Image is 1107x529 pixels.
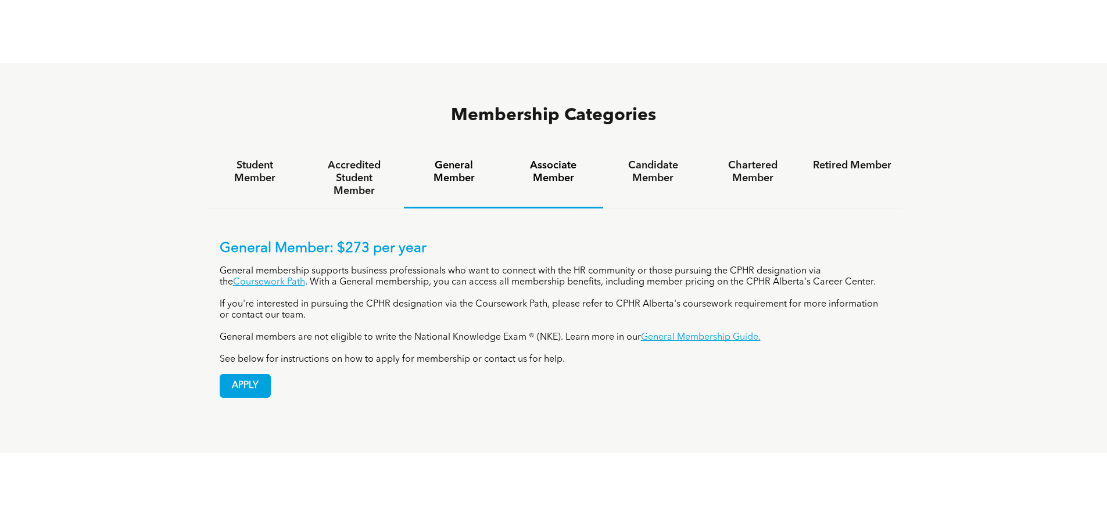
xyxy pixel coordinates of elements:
a: APPLY [220,374,271,398]
a: General Membership Guide. [641,333,761,342]
h4: Chartered Member [714,159,792,185]
h4: General Member [414,159,493,185]
h4: Candidate Member [614,159,692,185]
p: General Member: $273 per year [220,240,888,257]
p: General membership supports business professionals who want to connect with the HR community or t... [220,266,888,288]
p: General members are not eligible to write the National Knowledge Exam ® (NKE). Learn more in our [220,332,888,343]
p: If you're interested in pursuing the CPHR designation via the Coursework Path, please refer to CP... [220,299,888,321]
a: Coursework Path [233,278,305,287]
h4: Student Member [216,159,294,185]
h4: Associate Member [514,159,593,185]
h4: Accredited Student Member [315,159,393,197]
h4: Retired Member [813,159,891,172]
span: Membership Categories [451,107,656,124]
span: APPLY [220,375,270,397]
p: See below for instructions on how to apply for membership or contact us for help. [220,354,888,365]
